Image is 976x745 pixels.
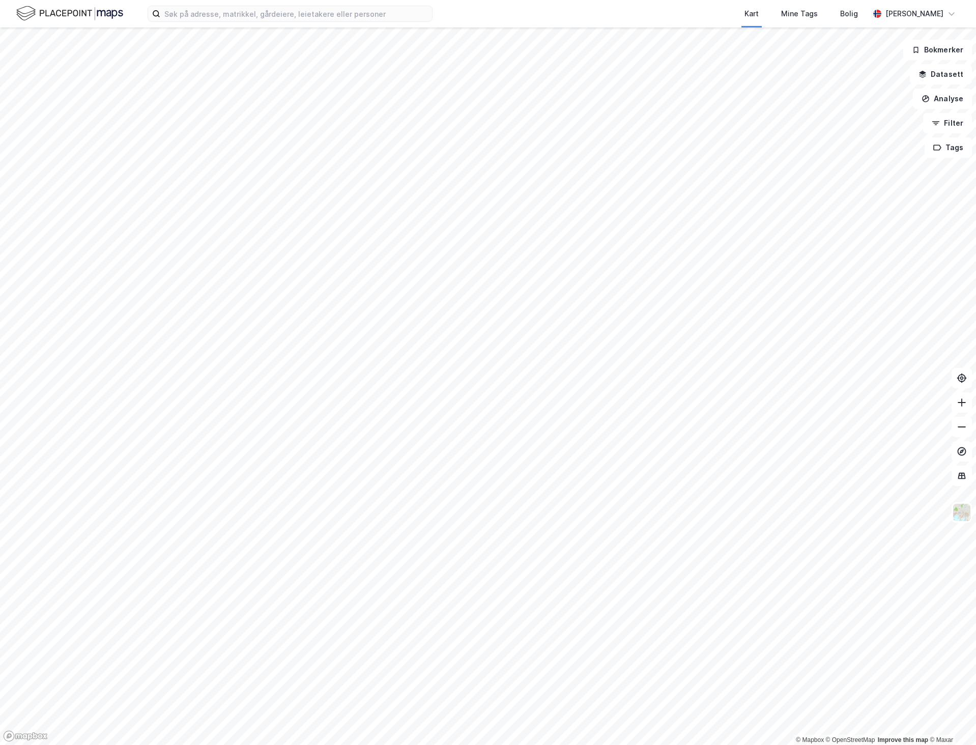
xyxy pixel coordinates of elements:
img: Z [952,503,971,522]
div: Mine Tags [781,8,818,20]
a: Improve this map [878,736,928,743]
button: Datasett [910,64,972,84]
input: Søk på adresse, matrikkel, gårdeiere, leietakere eller personer [160,6,432,21]
div: Kontrollprogram for chat [925,696,976,745]
button: Bokmerker [903,40,972,60]
img: logo.f888ab2527a4732fd821a326f86c7f29.svg [16,5,123,22]
button: Filter [923,113,972,133]
iframe: Chat Widget [925,696,976,745]
a: Mapbox homepage [3,730,48,742]
div: Kart [744,8,759,20]
a: Mapbox [796,736,824,743]
a: OpenStreetMap [826,736,875,743]
button: Analyse [913,89,972,109]
div: [PERSON_NAME] [885,8,943,20]
button: Tags [925,137,972,158]
div: Bolig [840,8,858,20]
